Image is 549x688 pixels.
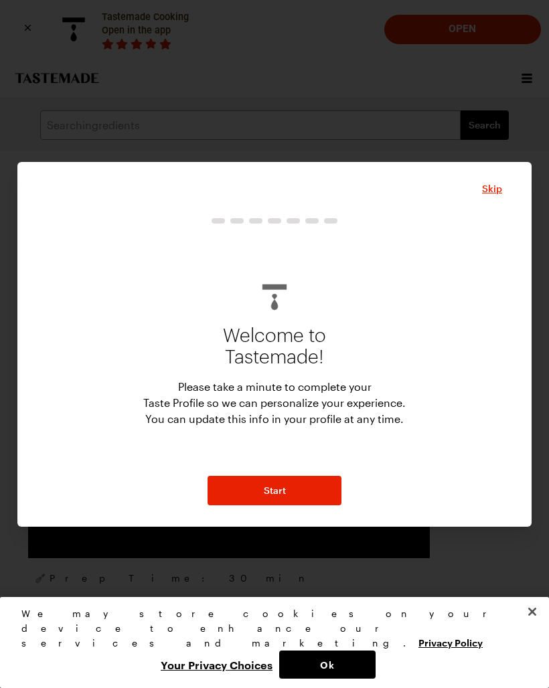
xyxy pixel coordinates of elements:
[208,476,341,505] button: NextStepButton
[518,597,547,626] button: Close
[418,636,483,649] a: More information about your privacy, opens in a new tab
[143,379,406,427] p: Please take a minute to complete your Taste Profile so we can personalize your experience. You ca...
[154,651,279,679] button: Your Privacy Choices
[482,182,502,195] span: Skip
[223,325,326,368] p: Welcome to Tastemade!
[279,651,376,679] button: Ok
[21,606,516,679] div: Privacy
[264,484,286,497] span: Start
[482,182,502,195] button: Close
[21,606,516,651] div: We may store cookies on your device to enhance our services and marketing.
